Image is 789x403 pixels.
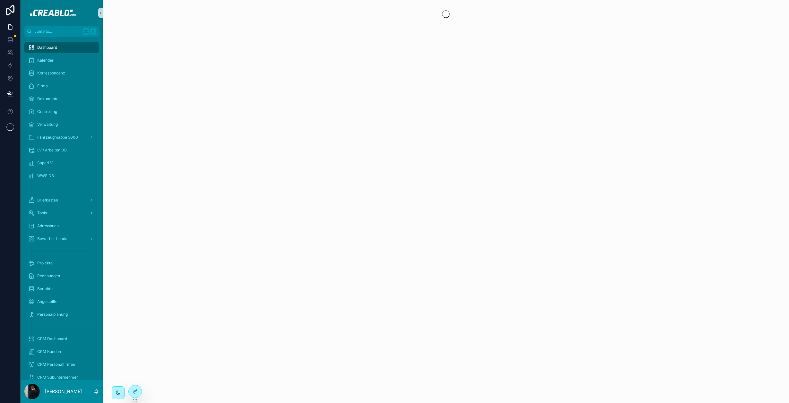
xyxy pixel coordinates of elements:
a: Angestellte [24,296,99,307]
span: K [91,29,96,34]
a: WWS DB [24,170,99,182]
a: Adressbuch [24,220,99,232]
span: Briefkasten [37,198,58,203]
a: CRM Dashboard [24,333,99,345]
img: App logo [25,8,98,18]
span: LV / Arbeiten DB [37,148,67,153]
a: Bewerber Leads [24,233,99,244]
span: Korrespondenz [37,71,65,76]
span: Firma [37,83,48,89]
a: Berichte [24,283,99,295]
a: Personalplanung [24,309,99,320]
a: Korrespondenz [24,67,99,79]
span: Jump to... [34,29,80,34]
span: CRM Dashboard [37,336,67,341]
span: Projekte [37,261,53,266]
span: Angestellte [37,299,57,304]
span: Controlling [37,109,57,114]
div: scrollable content [21,37,103,380]
a: Controlling [24,106,99,117]
a: LV / Arbeiten DB [24,144,99,156]
a: Dashboard [24,42,99,53]
a: Rechnungen [24,270,99,282]
span: CRM Kunden [37,349,61,354]
a: Projekte [24,257,99,269]
span: Adressbuch [37,223,59,228]
span: CRM Subunternehmer [37,375,78,380]
span: Kalender [37,58,54,63]
a: CRM Personalfirmen [24,359,99,370]
a: CRM Kunden [24,346,99,357]
span: Berichte [37,286,53,291]
span: Tools [37,210,47,216]
a: Firma [24,80,99,92]
span: Rechnungen [37,273,60,279]
a: Verwaltung [24,119,99,130]
a: Tools [24,207,99,219]
a: SuperLV [24,157,99,169]
a: CRM Subunternehmer [24,372,99,383]
span: Personalplanung [37,312,68,317]
a: Fahrzeugmappe 3000 [24,132,99,143]
a: Kalender [24,55,99,66]
span: CRM Personalfirmen [37,362,75,367]
span: WWS DB [37,173,54,178]
span: Dashboard [37,45,57,50]
span: Dokumente [37,96,58,101]
span: Fahrzeugmappe 3000 [37,135,78,140]
p: [PERSON_NAME] [45,388,82,395]
a: Briefkasten [24,194,99,206]
span: Bewerber Leads [37,236,67,241]
span: Verwaltung [37,122,58,127]
span: SuperLV [37,160,53,166]
a: Dokumente [24,93,99,105]
button: Jump to...K [24,26,99,37]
